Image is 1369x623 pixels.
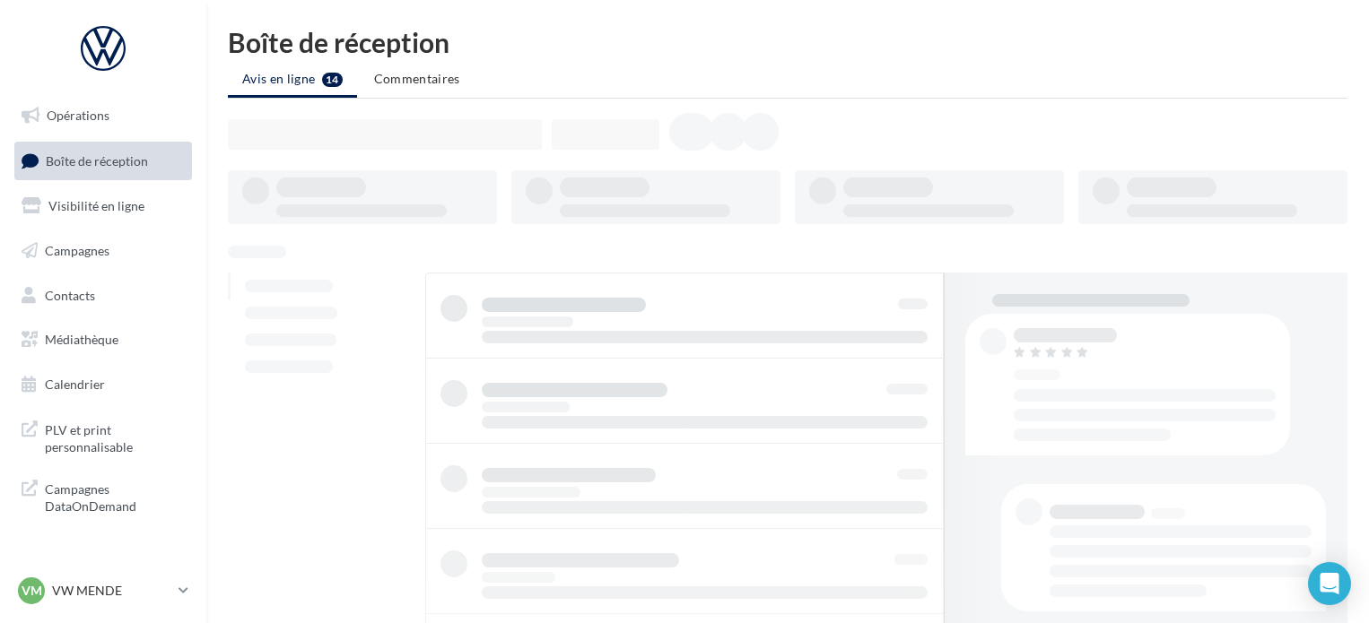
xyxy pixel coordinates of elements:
a: Calendrier [11,366,196,403]
span: Campagnes DataOnDemand [45,477,185,515]
span: Commentaires [374,71,460,86]
a: Campagnes DataOnDemand [11,470,196,523]
span: Médiathèque [45,332,118,347]
div: Open Intercom Messenger [1308,562,1351,605]
a: VM VW MENDE [14,574,192,608]
span: Campagnes [45,243,109,258]
span: Visibilité en ligne [48,198,144,213]
a: Campagnes [11,232,196,270]
span: PLV et print personnalisable [45,418,185,456]
div: Boîte de réception [228,29,1347,56]
p: VW MENDE [52,582,171,600]
a: Contacts [11,277,196,315]
a: Boîte de réception [11,142,196,180]
a: PLV et print personnalisable [11,411,196,463]
a: Médiathèque [11,321,196,359]
span: VM [22,582,42,600]
span: Opérations [47,108,109,123]
span: Calendrier [45,376,105,392]
span: Boîte de réception [46,152,148,168]
span: Contacts [45,287,95,302]
a: Visibilité en ligne [11,187,196,225]
a: Opérations [11,97,196,134]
